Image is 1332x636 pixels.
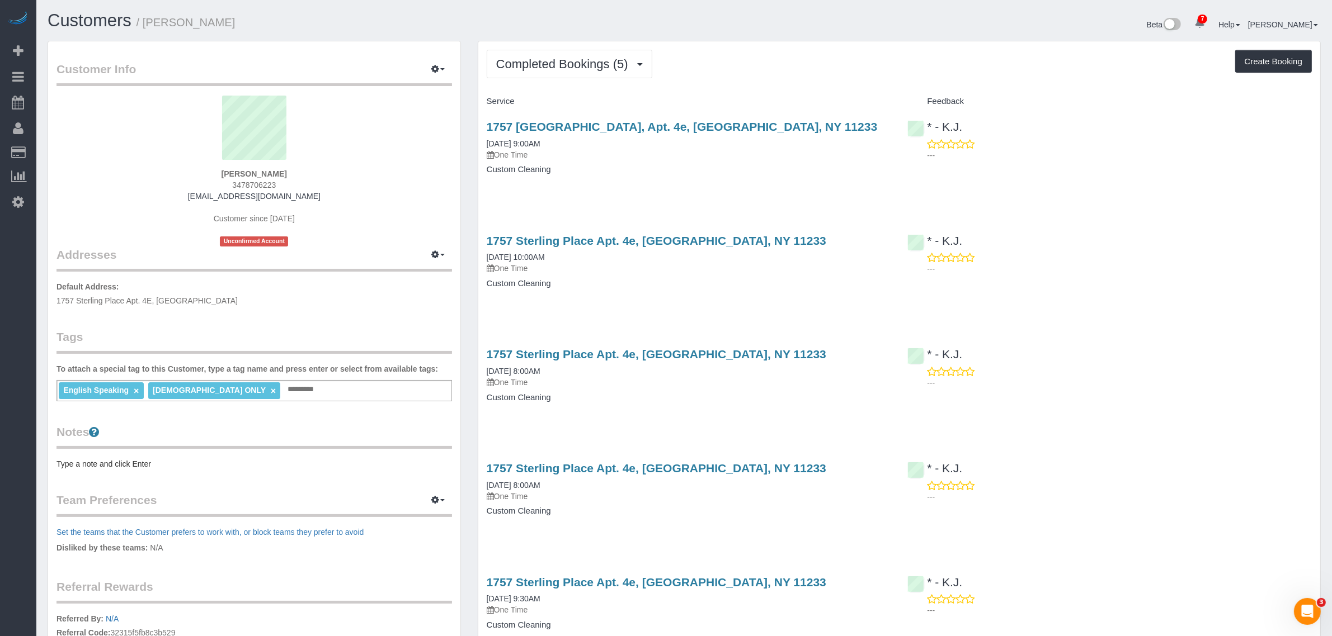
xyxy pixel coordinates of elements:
small: / [PERSON_NAME] [137,16,236,29]
a: * - K.J. [907,120,962,133]
a: Help [1218,20,1240,29]
a: × [134,386,139,396]
p: --- [927,377,1312,388]
p: --- [927,263,1312,274]
a: 7 [1189,11,1211,36]
label: Referred By: [57,613,103,624]
button: Create Booking [1235,50,1312,73]
span: 1757 Sterling Place Apt. 4E, [GEOGRAPHIC_DATA] [57,296,238,305]
span: N/A [150,543,163,552]
legend: Referral Rewards [57,578,452,604]
span: 7 [1198,15,1207,23]
a: Customers [48,11,131,30]
a: [DATE] 10:00AM [487,253,545,262]
label: Default Address: [57,281,119,292]
span: 3 [1317,598,1326,607]
p: One Time [487,604,891,615]
h4: Feedback [907,97,1312,106]
a: Set the teams that the Customer prefers to work with, or block teams they prefer to avoid [57,528,364,537]
p: One Time [487,263,891,274]
button: Completed Bookings (5) [487,50,652,78]
legend: Team Preferences [57,492,452,517]
iframe: Intercom live chat [1294,598,1321,625]
pre: Type a note and click Enter [57,458,452,469]
a: × [271,386,276,396]
a: N/A [106,614,119,623]
a: [DATE] 8:00AM [487,481,540,490]
h4: Custom Cleaning [487,506,891,516]
p: One Time [487,149,891,160]
p: --- [927,150,1312,161]
span: [DEMOGRAPHIC_DATA] ONLY [153,386,266,395]
span: Unconfirmed Account [220,236,288,246]
a: [DATE] 9:30AM [487,594,540,603]
a: 1757 Sterling Place Apt. 4e, [GEOGRAPHIC_DATA], NY 11233 [487,348,826,360]
a: 1757 Sterling Place Apt. 4e, [GEOGRAPHIC_DATA], NY 11233 [487,234,826,247]
a: * - K.J. [907,348,962,360]
a: 1757 [GEOGRAPHIC_DATA], Apt. 4e, [GEOGRAPHIC_DATA], NY 11233 [487,120,878,133]
a: 1757 Sterling Place Apt. 4e, [GEOGRAPHIC_DATA], NY 11233 [487,576,826,588]
img: Automaid Logo [7,11,29,27]
a: [DATE] 9:00AM [487,139,540,148]
h4: Custom Cleaning [487,165,891,174]
h4: Service [487,97,891,106]
h4: Custom Cleaning [487,279,891,288]
a: * - K.J. [907,234,962,247]
p: --- [927,605,1312,616]
label: Disliked by these teams: [57,542,148,553]
span: Customer since [DATE] [214,214,295,223]
p: One Time [487,377,891,388]
label: To attach a special tag to this Customer, type a tag name and press enter or select from availabl... [57,363,438,374]
a: [PERSON_NAME] [1248,20,1318,29]
span: English Speaking [63,386,129,395]
legend: Notes [57,424,452,449]
strong: [PERSON_NAME] [222,169,287,178]
legend: Tags [57,329,452,354]
p: --- [927,491,1312,502]
hm-ph: 3478706223 [232,181,276,189]
img: New interface [1162,18,1181,32]
a: [DATE] 8:00AM [487,367,540,376]
p: One Time [487,491,891,502]
span: Completed Bookings (5) [496,57,634,71]
a: Beta [1147,20,1182,29]
a: 1757 Sterling Place Apt. 4e, [GEOGRAPHIC_DATA], NY 11233 [487,462,826,474]
h4: Custom Cleaning [487,393,891,402]
a: [EMAIL_ADDRESS][DOMAIN_NAME] [188,192,321,201]
legend: Customer Info [57,61,452,86]
a: * - K.J. [907,576,962,588]
a: * - K.J. [907,462,962,474]
h4: Custom Cleaning [487,620,891,630]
